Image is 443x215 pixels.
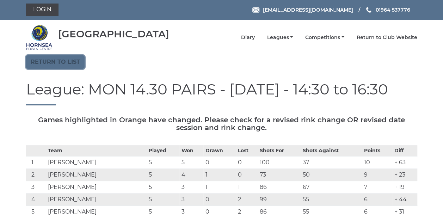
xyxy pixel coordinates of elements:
[26,24,53,51] img: Hornsea Bowls Centre
[258,145,301,156] th: Shots For
[46,156,147,169] td: [PERSON_NAME]
[366,7,371,13] img: Phone us
[362,181,393,193] td: 7
[365,6,410,14] a: Phone us 01964 537776
[26,4,59,16] a: Login
[252,6,353,14] a: Email [EMAIL_ADDRESS][DOMAIN_NAME]
[203,169,236,181] td: 1
[362,193,393,206] td: 6
[301,145,362,156] th: Shots Against
[301,181,362,193] td: 67
[236,145,258,156] th: Lost
[393,181,417,193] td: + 19
[236,193,258,206] td: 2
[258,193,301,206] td: 99
[236,181,258,193] td: 1
[393,169,417,181] td: + 23
[258,156,301,169] td: 100
[26,169,46,181] td: 2
[301,156,362,169] td: 37
[258,181,301,193] td: 86
[147,156,180,169] td: 5
[147,181,180,193] td: 5
[179,193,203,206] td: 3
[393,193,417,206] td: + 44
[147,193,180,206] td: 5
[236,156,258,169] td: 0
[26,116,417,131] h5: Games highlighted in Orange have changed. Please check for a revised rink change OR revised date ...
[305,34,344,41] a: Competitions
[26,193,46,206] td: 4
[393,156,417,169] td: + 63
[46,193,147,206] td: [PERSON_NAME]
[375,7,410,13] span: 01964 537776
[179,145,203,156] th: Won
[46,181,147,193] td: [PERSON_NAME]
[267,34,293,41] a: Leagues
[258,169,301,181] td: 73
[26,156,46,169] td: 1
[203,156,236,169] td: 0
[362,169,393,181] td: 9
[46,169,147,181] td: [PERSON_NAME]
[203,181,236,193] td: 1
[362,145,393,156] th: Points
[252,7,259,13] img: Email
[46,145,147,156] th: Team
[362,156,393,169] td: 10
[58,29,169,39] div: [GEOGRAPHIC_DATA]
[236,169,258,181] td: 0
[203,145,236,156] th: Drawn
[263,7,353,13] span: [EMAIL_ADDRESS][DOMAIN_NAME]
[147,145,180,156] th: Played
[393,145,417,156] th: Diff
[26,181,46,193] td: 3
[301,169,362,181] td: 50
[179,181,203,193] td: 3
[26,81,417,105] h1: League: MON 14.30 PAIRS - [DATE] - 14:30 to 16:30
[241,34,254,41] a: Diary
[179,156,203,169] td: 5
[147,169,180,181] td: 5
[26,55,85,69] a: Return to list
[357,34,417,41] a: Return to Club Website
[179,169,203,181] td: 4
[301,193,362,206] td: 55
[203,193,236,206] td: 0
